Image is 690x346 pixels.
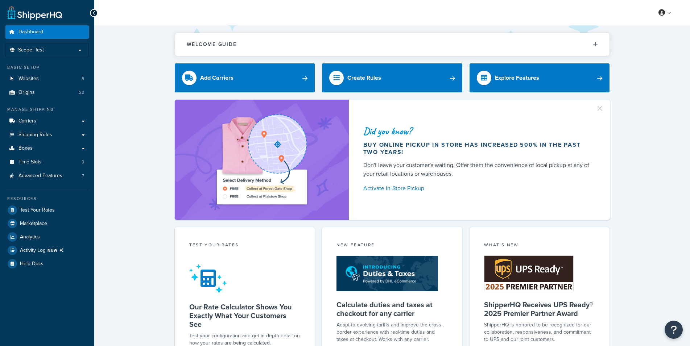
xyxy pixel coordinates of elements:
[336,242,448,250] div: New Feature
[484,321,595,343] p: ShipperHQ is honored to be recognized for our collaboration, responsiveness, and commitment to UP...
[18,118,36,124] span: Carriers
[5,114,89,128] a: Carriers
[322,63,462,92] a: Create Rules
[200,73,234,83] div: Add Carriers
[18,159,42,165] span: Time Slots
[336,321,448,343] p: Adapt to evolving tariffs and improve the cross-border experience with real-time duties and taxes...
[347,73,381,83] div: Create Rules
[5,204,89,217] a: Test Your Rates
[5,86,89,99] li: Origins
[82,159,84,165] span: 0
[336,300,448,318] h5: Calculate duties and taxes at checkout for any carrier
[5,72,89,86] a: Websites5
[20,246,67,255] span: Activity Log
[5,169,89,183] li: Advanced Features
[82,76,84,82] span: 5
[175,33,610,56] button: Welcome Guide
[5,169,89,183] a: Advanced Features7
[363,183,592,193] a: Activate In-Store Pickup
[5,257,89,270] a: Help Docs
[5,107,89,113] div: Manage Shipping
[363,161,592,178] div: Don't leave your customer's waiting. Offer them the convenience of local pickup at any of your re...
[187,42,237,47] h2: Welcome Guide
[20,261,44,267] span: Help Docs
[5,244,89,257] a: Activity LogNEW
[196,111,327,209] img: ad-shirt-map-b0359fc47e01cab431d101c4b569394f6a03f54285957d908178d52f29eb9668.png
[20,207,55,213] span: Test Your Rates
[20,221,47,227] span: Marketplace
[18,145,33,151] span: Boxes
[5,142,89,155] a: Boxes
[5,128,89,142] a: Shipping Rules
[5,72,89,86] li: Websites
[18,173,62,179] span: Advanced Features
[363,141,592,156] div: Buy online pickup in store has increased 500% in the past two years!
[5,244,89,257] li: [object Object]
[5,25,89,39] a: Dashboard
[189,303,301,329] h5: Our Rate Calculator Shows You Exactly What Your Customers See
[5,86,89,99] a: Origins23
[484,242,595,250] div: What's New
[470,63,610,92] a: Explore Features
[47,247,67,253] span: NEW
[18,29,43,35] span: Dashboard
[175,63,315,92] a: Add Carriers
[5,230,89,243] a: Analytics
[5,196,89,202] div: Resources
[189,242,301,250] div: Test your rates
[79,89,84,96] span: 23
[5,155,89,169] li: Time Slots
[5,155,89,169] a: Time Slots0
[18,132,52,138] span: Shipping Rules
[18,47,44,53] span: Scope: Test
[20,234,40,240] span: Analytics
[484,300,595,318] h5: ShipperHQ Receives UPS Ready® 2025 Premier Partner Award
[363,126,592,136] div: Did you know?
[5,217,89,230] a: Marketplace
[5,64,89,71] div: Basic Setup
[82,173,84,179] span: 7
[18,89,35,96] span: Origins
[495,73,539,83] div: Explore Features
[665,321,683,339] button: Open Resource Center
[18,76,39,82] span: Websites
